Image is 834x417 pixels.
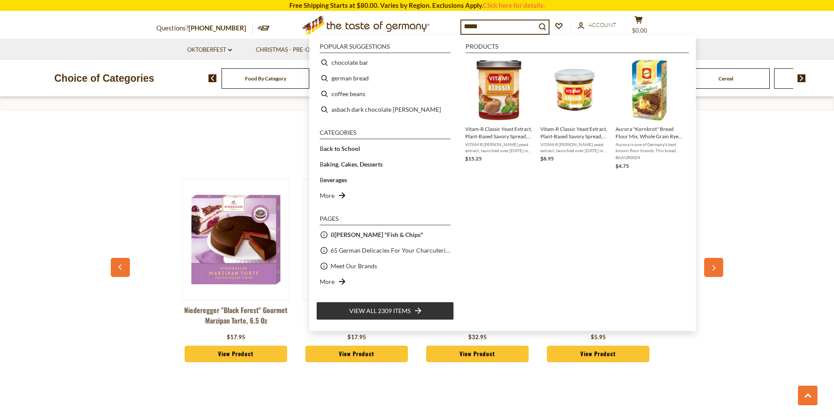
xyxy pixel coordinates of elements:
div: $17.95 [227,333,245,342]
a: [PHONE_NUMBER] [189,24,246,32]
img: Vitam-R Classic Yeast Extract [543,58,606,121]
li: Vitam-R Classic Yeast Extract, Plant-Based Savory Spread, 8.8 oz [462,55,537,174]
b: aking, Cakes, Desserts [324,160,383,168]
li: coffee beans [316,86,454,102]
div: $17.95 [347,333,366,342]
a: Oktoberfest [187,45,232,55]
a: B[PERSON_NAME] "Fish & Chips" [331,230,423,240]
p: Questions? [156,23,253,34]
a: Cereal [718,75,733,82]
li: Pages [320,216,450,225]
li: Products [466,43,689,53]
li: Categories [320,130,450,139]
span: BAAUR0004 [616,154,684,160]
a: Beverages [320,175,347,185]
li: Vitam-R Classic Yeast Extract, Plant-Based Savory Spread, 4.4 oz [537,55,612,174]
div: $32.95 [468,333,487,342]
b: ack to School [324,145,360,152]
a: Account [578,20,616,30]
div: You May Also Like [115,132,719,168]
a: View Product [185,346,287,362]
a: Niederegger Gourmet Luebeck Marzipan Torte, 6.5 oz [303,305,410,331]
a: Back to School [320,143,360,153]
span: VITAM-R [PERSON_NAME] yeast extract, launched over [DATE] in [GEOGRAPHIC_DATA], adds an aromatic ... [465,141,533,153]
li: More [316,188,454,203]
span: Aurora is one of Germany's best known flour brands. This bread making flour mix contains 50% whea... [616,141,684,153]
span: $0.00 [632,27,647,34]
li: Meet Our Brands [316,258,454,274]
li: Popular suggestions [320,43,450,53]
b: [PERSON_NAME] "Fish & Chips" [334,231,423,238]
span: $8.95 [540,155,554,162]
a: Click here for details. [483,1,545,9]
a: Meet Our Brands [331,261,377,271]
li: Back to School [316,141,454,157]
span: Account [589,21,616,28]
a: Christmas - PRE-ORDER [256,45,330,55]
a: Aurora "Kornbrot" Bread Flour Mix, Whole Grain Rye and Wheat, 17.5 ozAurora is one of Germany's b... [616,58,684,170]
b: everages [324,176,347,183]
a: View Product [426,346,529,362]
span: Aurora "Kornbrot" Bread Flour Mix, Whole Grain Rye and Wheat, 17.5 oz [616,125,684,140]
a: Vitam-R Classic Yeast ExtractVitam-R Classic Yeast Extract, Plant-Based Savory Spread, 4.4 ozVITA... [540,58,609,170]
li: More [316,274,454,290]
div: $5.95 [591,333,606,342]
a: Baking, Cakes, Desserts [320,159,383,169]
li: View all 2309 items [316,302,454,320]
span: Vitam-R Classic Yeast Extract, Plant-Based Savory Spread, 4.4 oz [540,125,609,140]
li: Beverages [316,172,454,188]
a: 65 German Delicacies For Your Charcuterie Board [331,245,450,255]
div: Instant Search Results [309,35,696,331]
a: View Product [305,346,408,362]
span: $15.25 [465,155,482,162]
li: german bread [316,70,454,86]
a: Niederegger "Black Forest" Gourmet Marzipan Torte, 6.5 oz [182,305,290,331]
button: $0.00 [625,16,652,37]
a: Food By Category [245,75,286,82]
a: View Product [547,346,649,362]
img: Niederegger [182,186,289,293]
span: View all 2309 items [349,306,410,316]
img: next arrow [798,74,806,82]
span: Vitam-R Classic Yeast Extract, Plant-Based Savory Spread, 8.8 oz [465,125,533,140]
li: Baking, Cakes, Desserts [316,157,454,172]
span: B [331,230,423,240]
a: Vitam-R Classic Yeast Extract, Plant-Based Savory Spread, 8.8 ozVITAM-R [PERSON_NAME] yeast extra... [465,58,533,170]
li: 65 German Delicacies For Your Charcuterie Board [316,243,454,258]
img: previous arrow [208,74,217,82]
img: Niederegger Gourmet Luebeck Marzipan Torte, 6.5 oz [303,186,410,293]
li: chocolate bar [316,55,454,70]
li: B[PERSON_NAME] "Fish & Chips" [316,227,454,243]
li: asbach dark chocolate brandy [316,102,454,117]
li: Aurora "Kornbrot" Bread Flour Mix, Whole Grain Rye and Wheat, 17.5 oz [612,55,687,174]
span: $4.75 [616,163,629,169]
span: VITAM-R [PERSON_NAME] yeast extract, launched over [DATE] in [GEOGRAPHIC_DATA], adds an aromatic ... [540,141,609,153]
